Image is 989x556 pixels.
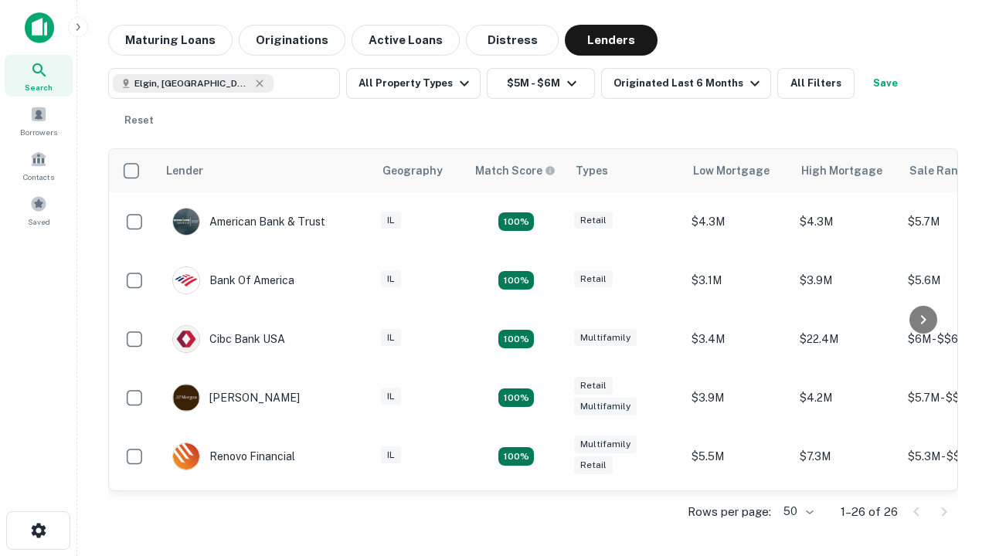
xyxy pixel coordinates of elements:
[574,270,613,288] div: Retail
[134,76,250,90] span: Elgin, [GEOGRAPHIC_DATA], [GEOGRAPHIC_DATA]
[684,427,792,486] td: $5.5M
[792,149,900,192] th: High Mortgage
[114,105,164,136] button: Reset
[566,149,684,192] th: Types
[28,215,50,228] span: Saved
[157,149,373,192] th: Lender
[173,208,199,235] img: picture
[25,81,53,93] span: Search
[5,55,73,97] a: Search
[23,171,54,183] span: Contacts
[684,486,792,544] td: $2.2M
[173,443,199,470] img: picture
[801,161,882,180] div: High Mortgage
[574,436,637,453] div: Multifamily
[172,384,300,412] div: [PERSON_NAME]
[172,266,294,294] div: Bank Of America
[792,486,900,544] td: $3.1M
[792,192,900,251] td: $4.3M
[684,310,792,368] td: $3.4M
[684,149,792,192] th: Low Mortgage
[574,456,613,474] div: Retail
[688,503,771,521] p: Rows per page:
[173,267,199,293] img: picture
[792,427,900,486] td: $7.3M
[684,251,792,310] td: $3.1M
[912,383,989,457] iframe: Chat Widget
[574,329,637,347] div: Multifamily
[5,144,73,186] a: Contacts
[381,270,401,288] div: IL
[574,377,613,395] div: Retail
[20,126,57,138] span: Borrowers
[475,162,552,179] h6: Match Score
[684,368,792,427] td: $3.9M
[173,326,199,352] img: picture
[601,68,771,99] button: Originated Last 6 Months
[381,212,401,229] div: IL
[466,149,566,192] th: Capitalize uses an advanced AI algorithm to match your search with the best lender. The match sco...
[108,25,233,56] button: Maturing Loans
[565,25,658,56] button: Lenders
[381,446,401,464] div: IL
[487,68,595,99] button: $5M - $6M
[574,398,637,415] div: Multifamily
[166,161,203,180] div: Lender
[173,385,199,411] img: picture
[684,192,792,251] td: $4.3M
[792,251,900,310] td: $3.9M
[5,100,73,141] a: Borrowers
[777,500,816,523] div: 50
[373,149,466,192] th: Geography
[861,68,910,99] button: Save your search to get updates of matches that match your search criteria.
[792,368,900,427] td: $4.2M
[381,388,401,405] div: IL
[498,330,534,348] div: Matching Properties: 4, hasApolloMatch: undefined
[498,388,534,407] div: Matching Properties: 4, hasApolloMatch: undefined
[498,447,534,466] div: Matching Properties: 4, hasApolloMatch: undefined
[574,212,613,229] div: Retail
[352,25,460,56] button: Active Loans
[346,68,481,99] button: All Property Types
[693,161,770,180] div: Low Mortgage
[239,25,345,56] button: Originations
[382,161,443,180] div: Geography
[5,189,73,231] a: Saved
[172,442,295,470] div: Renovo Financial
[841,503,898,521] p: 1–26 of 26
[498,212,534,231] div: Matching Properties: 7, hasApolloMatch: undefined
[466,25,559,56] button: Distress
[613,74,764,93] div: Originated Last 6 Months
[172,325,285,353] div: Cibc Bank USA
[172,208,325,236] div: American Bank & Trust
[576,161,608,180] div: Types
[25,12,54,43] img: capitalize-icon.png
[381,329,401,347] div: IL
[498,271,534,290] div: Matching Properties: 4, hasApolloMatch: undefined
[475,162,556,179] div: Capitalize uses an advanced AI algorithm to match your search with the best lender. The match sco...
[792,310,900,368] td: $22.4M
[777,68,855,99] button: All Filters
